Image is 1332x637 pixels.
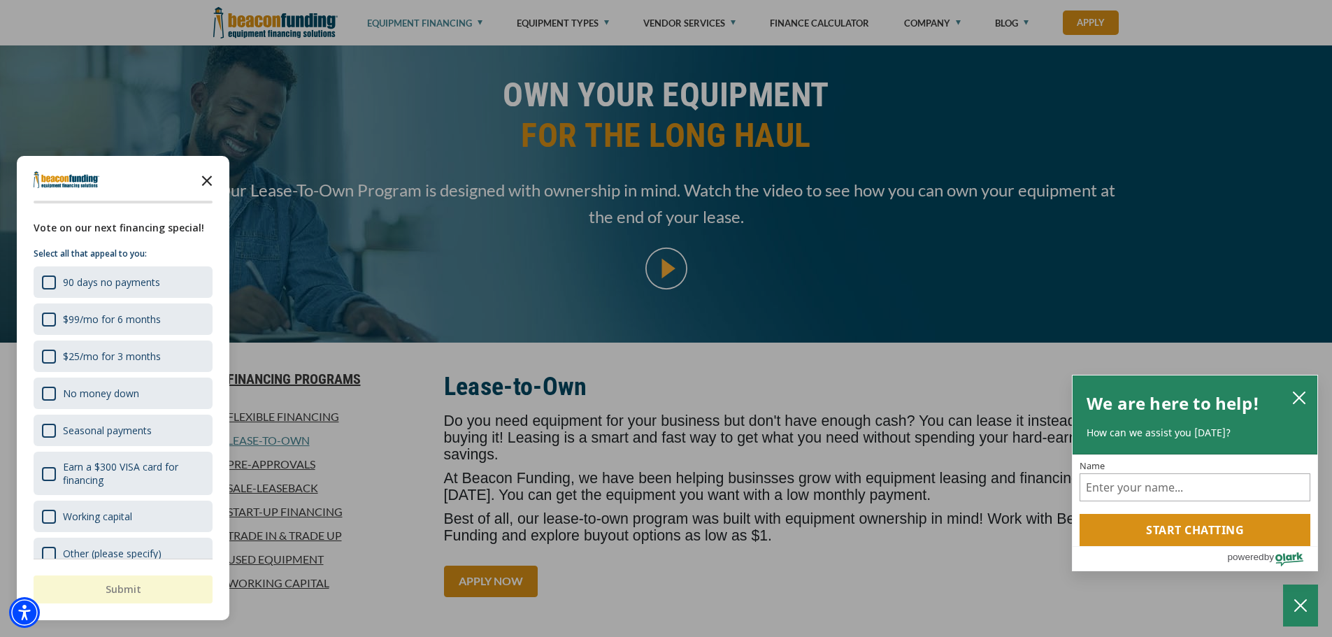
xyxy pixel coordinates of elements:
p: How can we assist you [DATE]? [1087,426,1303,440]
div: Seasonal payments [63,424,152,437]
div: Seasonal payments [34,415,213,446]
div: Accessibility Menu [9,597,40,628]
div: $99/mo for 6 months [63,313,161,326]
button: Close the survey [193,166,221,194]
div: Other (please specify) [63,547,162,560]
div: 90 days no payments [63,275,160,289]
button: Close Chatbox [1283,585,1318,627]
button: Start chatting [1080,514,1310,546]
div: $25/mo for 3 months [34,341,213,372]
img: Company logo [34,171,99,188]
div: $99/mo for 6 months [34,303,213,335]
div: Earn a $300 VISA card for financing [34,452,213,495]
div: Vote on our next financing special! [34,220,213,236]
div: Working capital [63,510,132,523]
p: Select all that appeal to you: [34,247,213,261]
label: Name [1080,461,1310,471]
span: powered [1227,548,1263,566]
div: No money down [63,387,139,400]
button: close chatbox [1288,387,1310,407]
input: Name [1080,473,1310,501]
div: Earn a $300 VISA card for financing [63,460,204,487]
div: 90 days no payments [34,266,213,298]
div: Working capital [34,501,213,532]
div: No money down [34,378,213,409]
button: Submit [34,575,213,603]
div: Other (please specify) [34,538,213,569]
h2: We are here to help! [1087,389,1259,417]
div: olark chatbox [1072,375,1318,572]
a: Powered by Olark - open in a new tab [1227,547,1317,571]
span: by [1264,548,1274,566]
div: Survey [17,156,229,620]
div: $25/mo for 3 months [63,350,161,363]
